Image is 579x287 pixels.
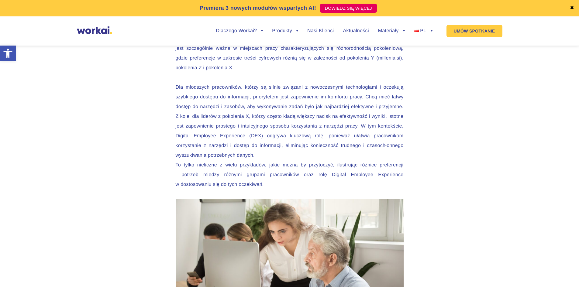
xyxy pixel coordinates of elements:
a: Produkty [272,29,298,33]
p: Premiera 3 nowych modułów wspartych AI! [200,4,316,12]
a: Aktualności [343,29,369,33]
a: ✖ [570,6,574,11]
span: PL [420,28,426,33]
p: Dla młodszych pracowników, którzy są silnie związani z nowoczesnymi technologiami i oczekują szyb... [176,83,404,190]
iframe: Popup CTA [3,235,167,284]
a: UMÓW SPOTKANIE [446,25,502,37]
a: Dlaczego Workai? [216,29,263,33]
a: PL [414,29,433,33]
a: Nasi Klienci [307,29,334,33]
a: Materiały [378,29,405,33]
a: DOWIEDZ SIĘ WIĘCEJ [320,4,377,13]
